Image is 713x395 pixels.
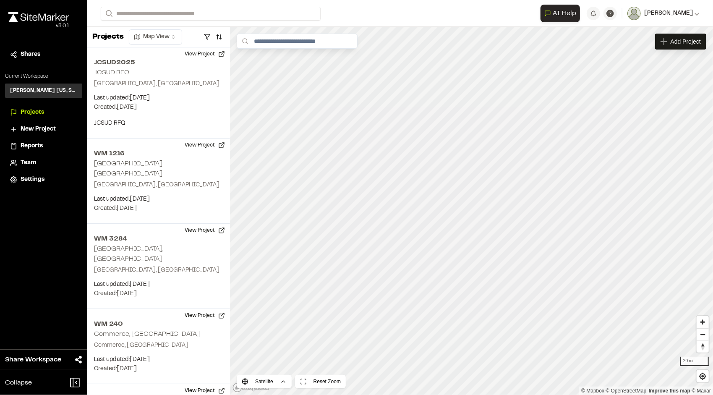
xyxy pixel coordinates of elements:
[94,79,223,89] p: [GEOGRAPHIC_DATA], [GEOGRAPHIC_DATA]
[627,7,700,20] button: [PERSON_NAME]
[10,125,77,134] a: New Project
[10,158,77,167] a: Team
[541,5,583,22] div: Open AI Assistant
[697,370,709,382] button: Find my location
[8,12,69,22] img: rebrand.png
[94,70,129,76] h2: JCSUD RFQ
[94,355,223,364] p: Last updated: [DATE]
[94,161,163,177] h2: [GEOGRAPHIC_DATA], [GEOGRAPHIC_DATA]
[697,340,709,353] button: Reset bearing to north
[94,234,223,244] h2: WM 3284
[697,316,709,328] button: Zoom in
[10,50,77,59] a: Shares
[644,9,693,18] span: [PERSON_NAME]
[692,388,711,394] a: Maxar
[94,331,200,337] h2: Commerce, [GEOGRAPHIC_DATA]
[94,119,223,128] p: JCSUD RFQ
[94,149,223,159] h2: WM 1216
[180,309,230,322] button: View Project
[10,108,77,117] a: Projects
[94,180,223,190] p: [GEOGRAPHIC_DATA], [GEOGRAPHIC_DATA]
[21,141,43,151] span: Reports
[697,328,709,340] button: Zoom out
[541,5,580,22] button: Open AI Assistant
[94,280,223,289] p: Last updated: [DATE]
[101,7,116,21] button: Search
[232,383,269,392] a: Mapbox logo
[180,139,230,152] button: View Project
[21,50,40,59] span: Shares
[92,31,124,43] p: Projects
[94,195,223,204] p: Last updated: [DATE]
[606,388,647,394] a: OpenStreetMap
[94,266,223,275] p: [GEOGRAPHIC_DATA], [GEOGRAPHIC_DATA]
[21,158,36,167] span: Team
[10,87,77,94] h3: [PERSON_NAME] [US_STATE]
[680,357,709,366] div: 20 mi
[671,37,701,46] span: Add Project
[10,141,77,151] a: Reports
[5,73,82,80] p: Current Workspace
[10,175,77,184] a: Settings
[697,341,709,353] span: Reset bearing to north
[21,175,44,184] span: Settings
[295,375,346,388] button: Reset Zoom
[94,246,163,262] h2: [GEOGRAPHIC_DATA], [GEOGRAPHIC_DATA]
[21,125,56,134] span: New Project
[94,204,223,213] p: Created: [DATE]
[5,355,61,365] span: Share Workspace
[5,378,32,388] span: Collapse
[649,388,690,394] a: Map feedback
[94,94,223,103] p: Last updated: [DATE]
[8,22,69,30] div: Oh geez...please don't...
[94,341,223,350] p: Commerce, [GEOGRAPHIC_DATA]
[581,388,604,394] a: Mapbox
[237,375,292,388] button: Satellite
[94,103,223,112] p: Created: [DATE]
[94,319,223,329] h2: WM 240
[180,47,230,61] button: View Project
[180,224,230,237] button: View Project
[553,8,576,18] span: AI Help
[94,289,223,298] p: Created: [DATE]
[627,7,641,20] img: User
[94,364,223,374] p: Created: [DATE]
[94,58,223,68] h2: JCSUD2025
[21,108,44,117] span: Projects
